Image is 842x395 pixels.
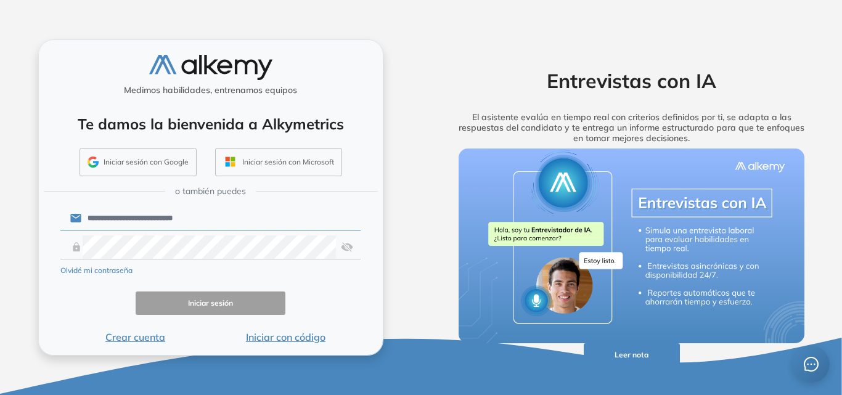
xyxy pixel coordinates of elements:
h5: El asistente evalúa en tiempo real con criterios definidos por ti, se adapta a las respuestas del... [439,112,824,143]
img: logo-alkemy [149,55,272,80]
img: OUTLOOK_ICON [223,155,237,169]
h4: Te damos la bienvenida a Alkymetrics [55,115,367,133]
button: Leer nota [584,343,680,367]
img: asd [341,235,353,259]
button: Iniciar sesión [136,291,286,316]
img: GMAIL_ICON [88,157,99,168]
img: img-more-info [459,149,805,343]
button: Iniciar con código [210,330,361,344]
button: Crear cuenta [60,330,211,344]
h2: Entrevistas con IA [439,69,824,92]
span: message [804,357,819,372]
button: Iniciar sesión con Microsoft [215,148,342,176]
span: o también puedes [175,185,246,198]
button: Olvidé mi contraseña [60,265,133,276]
button: Iniciar sesión con Google [80,148,197,176]
h5: Medimos habilidades, entrenamos equipos [44,85,378,96]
